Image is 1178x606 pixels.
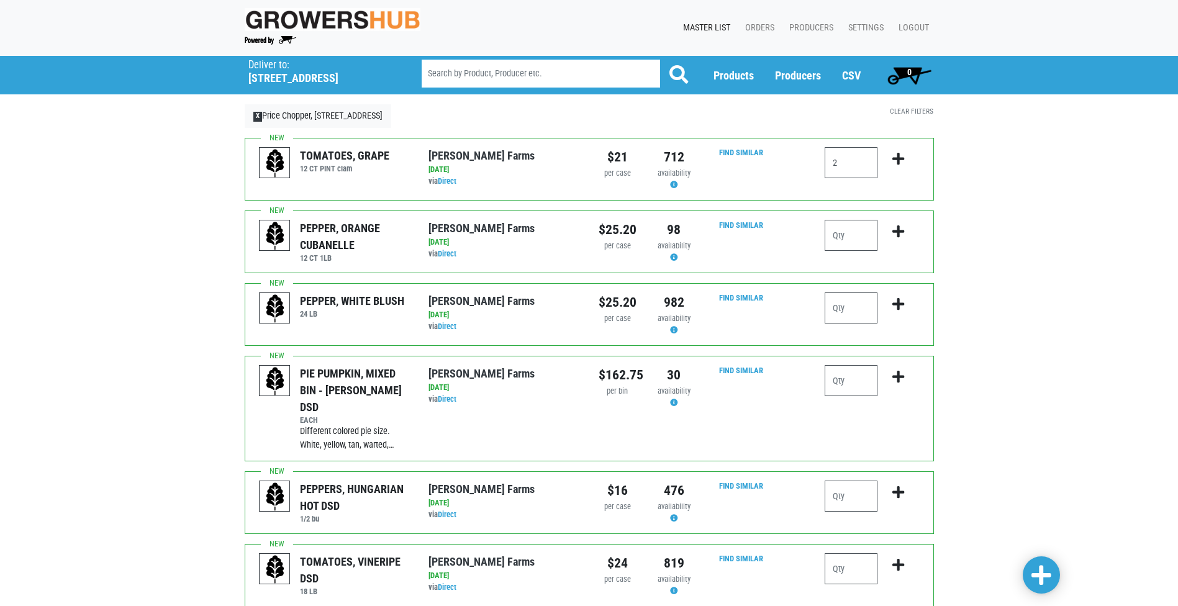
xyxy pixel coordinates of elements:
img: placeholder-variety-43d6402dacf2d531de610a020419775a.svg [260,554,291,585]
span: Price Chopper, Erie Boulevard, #172 (2515 Erie Blvd E, Syracuse, NY 13224, USA) [248,56,399,85]
a: Direct [438,394,456,404]
div: PEPPER, ORANGE CUBANELLE [300,220,410,253]
a: Find Similar [719,481,763,491]
img: placeholder-variety-43d6402dacf2d531de610a020419775a.svg [260,293,291,324]
input: Qty [825,365,877,396]
img: placeholder-variety-43d6402dacf2d531de610a020419775a.svg [260,366,291,397]
a: [PERSON_NAME] Farms [428,222,535,235]
a: Producers [775,69,821,82]
a: Find Similar [719,148,763,157]
p: Deliver to: [248,59,390,71]
div: [DATE] [428,237,579,248]
div: [DATE] [428,570,579,582]
div: 476 [655,481,693,500]
a: XPrice Chopper, [STREET_ADDRESS] [245,104,392,128]
h6: 18 LB [300,587,410,596]
h6: 24 LB [300,309,404,319]
div: $25.20 [599,220,637,240]
a: [PERSON_NAME] Farms [428,367,535,380]
a: Direct [438,582,456,592]
div: TOMATOES, GRAPE [300,147,389,164]
div: 30 [655,365,693,385]
img: placeholder-variety-43d6402dacf2d531de610a020419775a.svg [260,220,291,251]
div: per bin [599,386,637,397]
span: X [253,112,263,122]
a: Find Similar [719,220,763,230]
h6: 12 CT 1LB [300,253,410,263]
a: Producers [779,16,838,40]
div: PIE PUMPKIN, MIXED BIN - [PERSON_NAME] DSD [300,365,410,415]
a: 0 [882,63,937,88]
div: via [428,321,579,333]
div: via [428,509,579,521]
a: Logout [889,16,934,40]
div: 819 [655,553,693,573]
span: availability [658,241,691,250]
a: Direct [438,322,456,331]
h5: [STREET_ADDRESS] [248,71,390,85]
h6: EACH [300,415,410,425]
a: Find Similar [719,293,763,302]
img: placeholder-variety-43d6402dacf2d531de610a020419775a.svg [260,481,291,512]
span: availability [658,502,691,511]
h6: 12 CT PINT clam [300,164,389,173]
a: Products [714,69,754,82]
a: Orders [735,16,779,40]
img: original-fc7597fdc6adbb9d0e2ae620e786d1a2.jpg [245,8,421,31]
div: TOMATOES, VINERIPE DSD [300,553,410,587]
a: [PERSON_NAME] Farms [428,482,535,495]
div: $162.75 [599,365,637,385]
div: PEPPERS, HUNGARIAN HOT DSD [300,481,410,514]
div: 982 [655,292,693,312]
div: 98 [655,220,693,240]
span: 0 [907,67,912,77]
span: … [389,440,394,450]
input: Qty [825,147,877,178]
span: availability [658,574,691,584]
div: $16 [599,481,637,500]
a: Master List [673,16,735,40]
div: $24 [599,553,637,573]
a: Settings [838,16,889,40]
div: Different colored pie size. White, yellow, tan, warted, [300,425,410,451]
span: availability [658,386,691,396]
div: per case [599,574,637,586]
div: 712 [655,147,693,167]
div: per case [599,313,637,325]
div: [DATE] [428,497,579,509]
input: Search by Product, Producer etc. [422,60,660,88]
div: $25.20 [599,292,637,312]
div: per case [599,240,637,252]
div: [DATE] [428,309,579,321]
div: $21 [599,147,637,167]
div: per case [599,168,637,179]
input: Qty [825,481,877,512]
a: Direct [438,176,456,186]
span: availability [658,314,691,323]
a: CSV [842,69,861,82]
div: via [428,582,579,594]
a: [PERSON_NAME] Farms [428,294,535,307]
div: via [428,248,579,260]
a: Find Similar [719,366,763,375]
input: Qty [825,292,877,323]
a: Find Similar [719,554,763,563]
img: placeholder-variety-43d6402dacf2d531de610a020419775a.svg [260,148,291,179]
a: Direct [438,249,456,258]
div: [DATE] [428,382,579,394]
input: Qty [825,553,877,584]
div: [DATE] [428,164,579,176]
div: PEPPER, WHITE BLUSH [300,292,404,309]
a: Clear Filters [890,107,933,115]
div: per case [599,501,637,513]
a: Direct [438,510,456,519]
a: [PERSON_NAME] Farms [428,555,535,568]
a: [PERSON_NAME] Farms [428,149,535,162]
img: Powered by Big Wheelbarrow [245,36,296,45]
div: via [428,394,579,405]
span: availability [658,168,691,178]
h6: 1/2 bu [300,514,410,523]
